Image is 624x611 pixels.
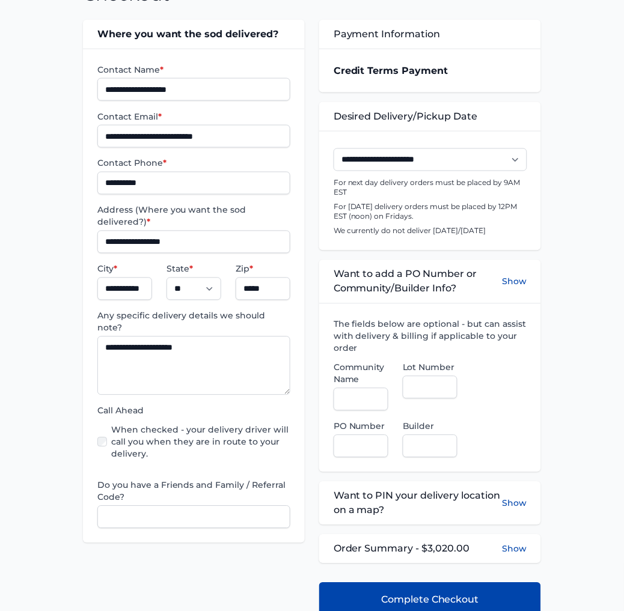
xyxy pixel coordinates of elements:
[334,226,527,236] p: We currently do not deliver [DATE]/[DATE]
[112,424,290,460] label: When checked - your delivery driver will call you when they are in route to your delivery.
[502,267,527,296] button: Show
[334,421,388,433] label: PO Number
[334,318,527,354] label: The fields below are optional - but can assist with delivery & billing if applicable to your order
[403,362,457,374] label: Lot Number
[97,111,290,123] label: Contact Email
[97,405,290,417] label: Call Ahead
[97,479,290,503] label: Do you have a Friends and Family / Referral Code?
[502,543,527,555] button: Show
[334,542,470,556] span: Order Summary - $3,020.00
[97,263,152,275] label: City
[97,310,290,334] label: Any specific delivery details we should note?
[236,263,290,275] label: Zip
[83,20,305,49] div: Where you want the sod delivered?
[334,202,527,222] p: For [DATE] delivery orders must be placed by 12PM EST (noon) on Fridays.
[403,421,457,433] label: Builder
[97,204,290,228] label: Address (Where you want the sod delivered?)
[334,178,527,198] p: For next day delivery orders must be placed by 9AM EST
[502,489,527,518] button: Show
[334,362,388,386] label: Community Name
[334,65,448,76] strong: Credit Terms Payment
[97,157,290,169] label: Contact Phone
[319,102,541,131] div: Desired Delivery/Pickup Date
[381,593,479,607] span: Complete Checkout
[319,20,541,49] div: Payment Information
[334,489,502,518] span: Want to PIN your delivery location on a map?
[334,267,502,296] span: Want to add a PO Number or Community/Builder Info?
[97,64,290,76] label: Contact Name
[167,263,221,275] label: State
